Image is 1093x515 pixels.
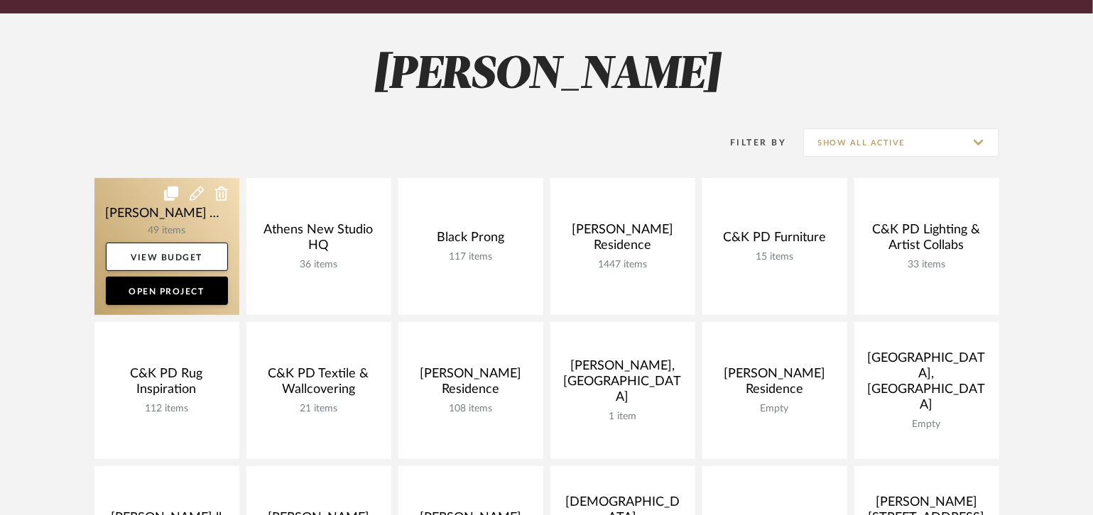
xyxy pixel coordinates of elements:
[258,222,380,259] div: Athens New Studio HQ
[562,222,684,259] div: [PERSON_NAME] Residence
[258,403,380,415] div: 21 items
[258,259,380,271] div: 36 items
[106,403,228,415] div: 112 items
[712,135,787,150] div: Filter By
[106,243,228,271] a: View Budget
[106,277,228,305] a: Open Project
[562,411,684,423] div: 1 item
[866,350,988,419] div: [GEOGRAPHIC_DATA], [GEOGRAPHIC_DATA]
[410,366,532,403] div: [PERSON_NAME] Residence
[258,366,380,403] div: C&K PD Textile & Wallcovering
[866,259,988,271] div: 33 items
[106,366,228,403] div: C&K PD Rug Inspiration
[562,259,684,271] div: 1447 items
[714,251,836,263] div: 15 items
[410,403,532,415] div: 108 items
[714,366,836,403] div: [PERSON_NAME] Residence
[410,251,532,263] div: 117 items
[866,222,988,259] div: C&K PD Lighting & Artist Collabs
[714,403,836,415] div: Empty
[714,230,836,251] div: C&K PD Furniture
[36,49,1058,102] h2: [PERSON_NAME]
[410,230,532,251] div: Black Prong
[866,419,988,431] div: Empty
[562,358,684,411] div: [PERSON_NAME], [GEOGRAPHIC_DATA]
